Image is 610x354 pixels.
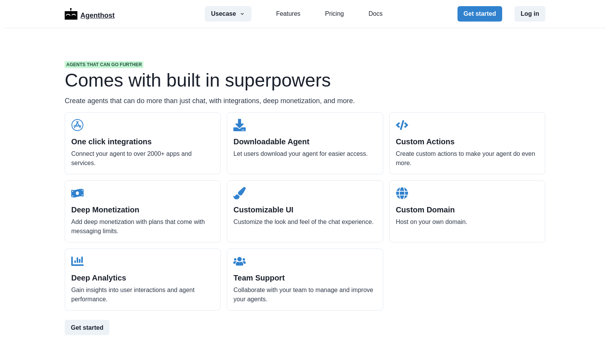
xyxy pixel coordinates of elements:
[396,137,539,146] h2: Custom Actions
[233,149,376,159] p: Let users download your agent for easier access.
[233,205,376,214] h2: Customizable UI
[71,217,214,236] p: Add deep monetization with plans that come with messaging limits.
[233,273,376,282] h2: Team Support
[71,137,214,146] h2: One click integrations
[325,9,344,18] a: Pricing
[65,320,109,335] button: Get started
[233,217,376,227] p: Customize the look and feel of the chat experience.
[80,7,115,21] p: Agenthost
[369,9,382,18] a: Docs
[396,205,539,214] h2: Custom Domain
[396,149,539,168] p: Create custom actions to make your agent do even more.
[514,6,545,22] button: Log in
[65,320,545,335] a: Get started
[71,205,214,214] h2: Deep Monetization
[276,9,300,18] a: Features
[205,6,251,22] button: Usecase
[65,96,545,106] p: Create agents that can do more than just chat, with integrations, deep monetization, and more.
[233,137,376,146] h2: Downloadable Agent
[65,61,143,68] span: Agents that can go further
[71,149,214,168] p: Connect your agent to over 2000+ apps and services.
[396,217,539,227] p: Host on your own domain.
[457,6,502,22] button: Get started
[65,71,545,90] h1: Comes with built in superpowers
[71,286,214,304] p: Gain insights into user interactions and agent performance.
[71,273,214,282] h2: Deep Analytics
[65,7,115,21] a: LogoAgenthost
[233,286,376,304] p: Collaborate with your team to manage and improve your agents.
[65,8,77,20] img: Logo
